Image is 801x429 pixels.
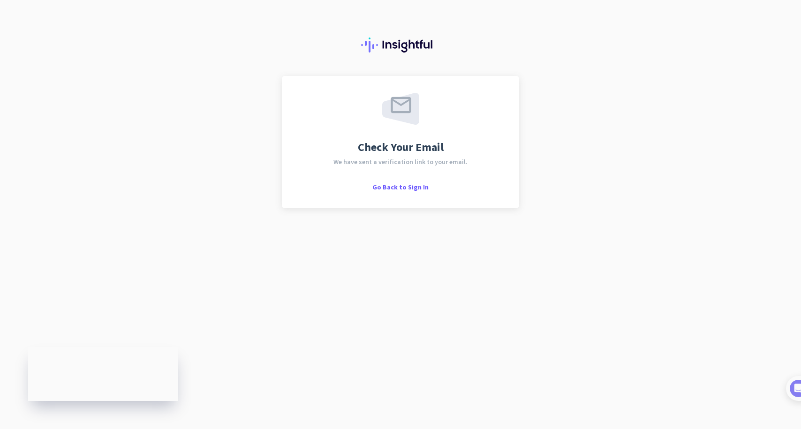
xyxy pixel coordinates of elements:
span: Check Your Email [358,142,444,153]
span: Go Back to Sign In [372,183,429,191]
iframe: Insightful Status [28,347,178,401]
img: email-sent [382,93,419,125]
img: Insightful [361,38,440,53]
span: We have sent a verification link to your email. [333,158,468,165]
